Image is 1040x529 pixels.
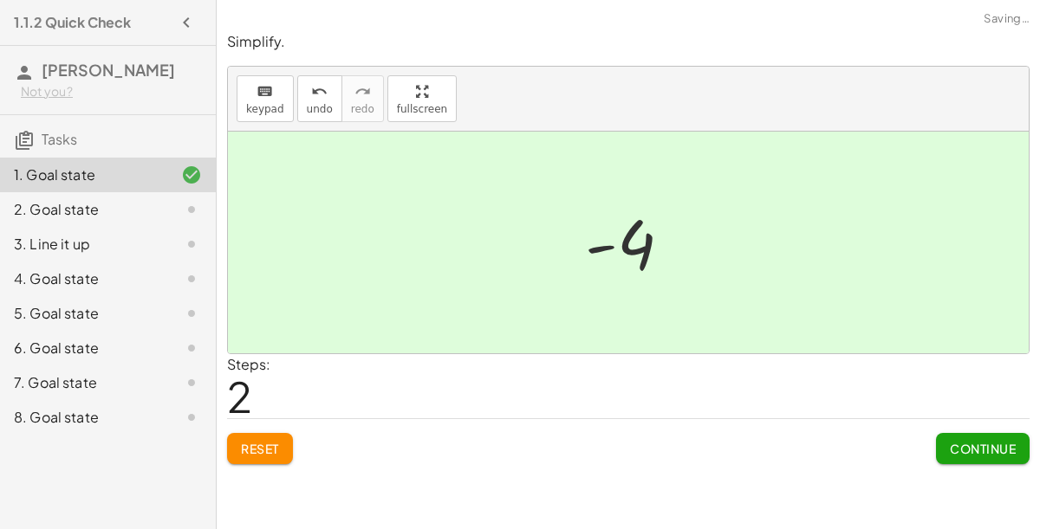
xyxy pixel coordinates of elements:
span: Continue [950,441,1016,456]
div: 3. Line it up [14,234,153,255]
i: Task not started. [181,199,202,220]
div: 2. Goal state [14,199,153,220]
span: redo [351,103,374,115]
div: 5. Goal state [14,303,153,324]
div: 1. Goal state [14,165,153,185]
i: Task not started. [181,407,202,428]
i: redo [354,81,371,102]
div: Not you? [21,83,202,100]
i: Task not started. [181,303,202,324]
p: Simplify. [227,32,1030,52]
i: keyboard [257,81,273,102]
button: Continue [936,433,1030,464]
div: 7. Goal state [14,372,153,393]
button: redoredo [341,75,384,122]
label: Steps: [227,355,270,373]
h4: 1.1.2 Quick Check [14,12,131,33]
button: undoundo [297,75,342,122]
span: Tasks [42,130,77,148]
span: Reset [241,441,279,456]
span: undo [307,103,333,115]
span: keypad [246,103,284,115]
i: Task not started. [181,234,202,255]
button: Reset [227,433,293,464]
span: fullscreen [397,103,447,115]
i: Task not started. [181,338,202,358]
span: Saving… [984,10,1030,28]
i: Task not started. [181,372,202,393]
div: 6. Goal state [14,338,153,358]
span: [PERSON_NAME] [42,60,175,80]
i: undo [311,81,328,102]
div: 4. Goal state [14,268,153,289]
div: 8. Goal state [14,407,153,428]
span: 2 [227,370,252,423]
i: Task not started. [181,268,202,289]
i: Task finished and correct. [181,165,202,185]
button: fullscreen [387,75,457,122]
button: keyboardkeypad [237,75,294,122]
